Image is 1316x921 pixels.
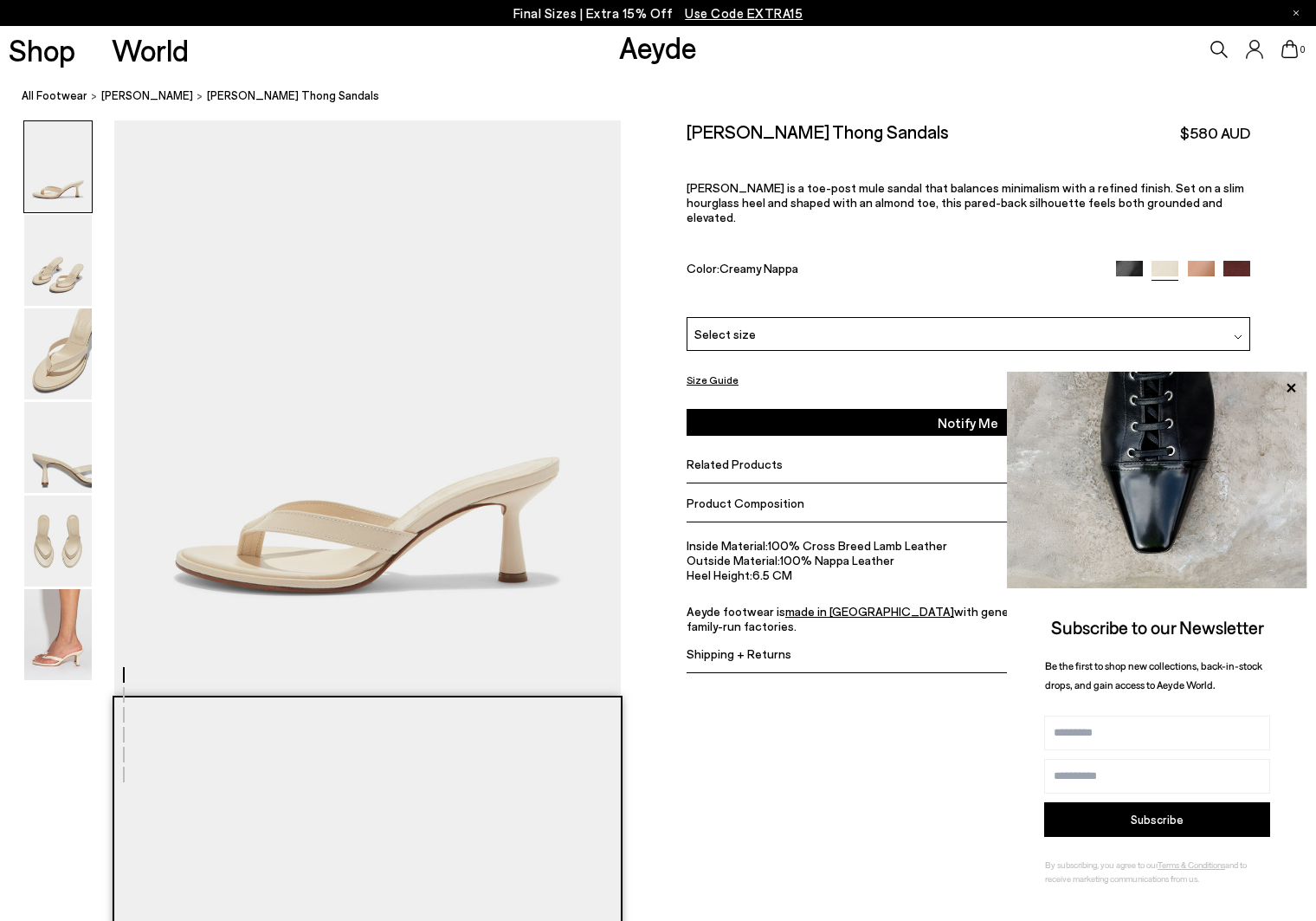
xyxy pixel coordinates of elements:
[24,402,92,493] img: Daphne Leather Thong Sandals - Image 4
[687,538,768,553] span: Inside Material:
[24,121,92,212] img: Daphne Leather Thong Sandals - Image 1
[1281,40,1299,59] a: 0
[687,553,780,568] span: Outside Material:
[687,261,1098,281] div: Color:
[687,457,783,471] span: Related Products
[101,87,193,105] a: [PERSON_NAME]
[24,308,92,399] img: Daphne Leather Thong Sandals - Image 3
[1234,333,1242,341] img: svg%3E
[685,5,803,21] span: Navigate to /collections/ss25-final-sizes
[1007,372,1307,588] img: ca3f721fb6ff708a270709c41d776025.jpg
[719,261,798,276] span: Creamy Nappa
[9,35,75,65] a: Shop
[687,604,785,619] span: Aeyde footwear is
[24,496,92,587] img: Daphne Leather Thong Sandals - Image 5
[785,604,954,619] a: made in [GEOGRAPHIC_DATA]
[619,29,697,65] a: Aeyde
[1180,122,1250,144] span: $580 AUD
[687,604,1234,633] span: with generations of leather-specialist knowledge in family-run factories.
[513,3,803,24] p: Final Sizes | Extra 15% Off
[207,87,379,105] span: [PERSON_NAME] Thong Sandals
[1299,45,1307,55] span: 0
[687,538,1250,553] li: 100% Cross Breed Lamb Leather
[687,568,1250,582] li: 6.5 CM
[1045,859,1158,870] span: By subscribing, you agree to our
[687,369,739,391] button: Size Guide
[687,409,1250,436] button: Notify Me
[687,568,752,582] span: Heel Height:
[24,215,92,306] img: Daphne Leather Thong Sandals - Image 2
[112,35,189,65] a: World
[101,88,193,102] span: [PERSON_NAME]
[687,646,791,661] span: Shipping + Returns
[1051,616,1264,638] span: Subscribe to our Newsletter
[1158,859,1225,870] a: Terms & Conditions
[24,589,92,680] img: Daphne Leather Thong Sandals - Image 6
[687,496,804,510] span: Product Composition
[22,73,1316,120] nav: breadcrumb
[22,87,87,105] a: All Footwear
[1044,802,1270,837] button: Subscribe
[687,180,1244,224] span: [PERSON_NAME] is a toe-post mule sandal that balances minimalism with a refined finish. Set on a ...
[687,120,949,142] h2: [PERSON_NAME] Thong Sandals
[687,553,1250,568] li: 100% Nappa Leather
[694,325,756,343] span: Select size
[1045,659,1262,691] span: Be the first to shop new collections, back-in-stock drops, and gain access to Aeyde World.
